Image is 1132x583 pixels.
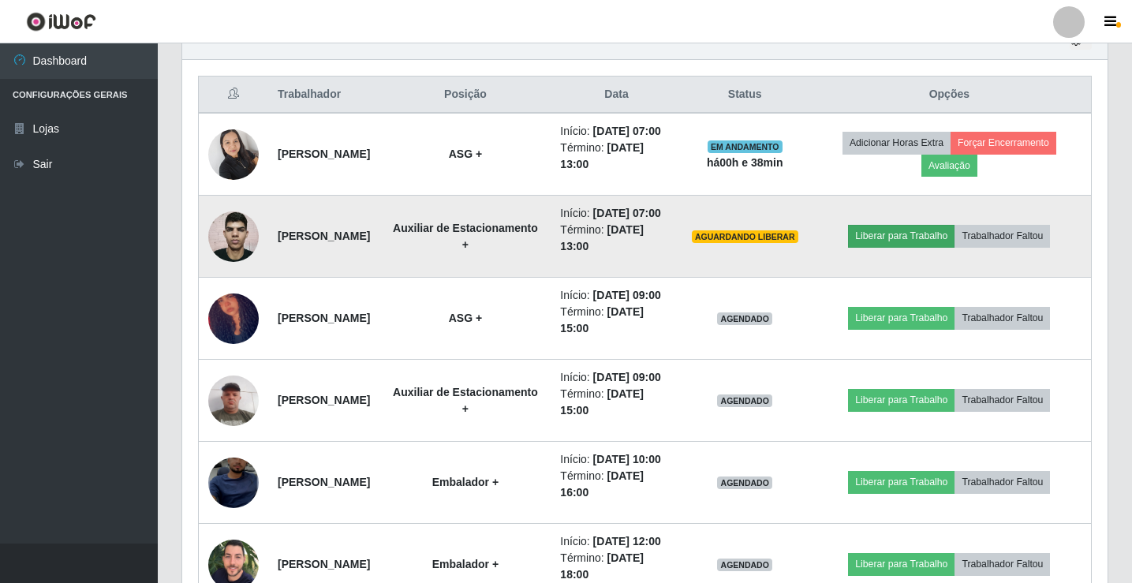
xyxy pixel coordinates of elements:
[692,230,798,243] span: AGUARDANDO LIBERAR
[278,476,370,488] strong: [PERSON_NAME]
[560,304,672,337] li: Término:
[955,553,1050,575] button: Trabalhador Faltou
[268,77,379,114] th: Trabalhador
[432,558,499,570] strong: Embalador +
[278,148,370,160] strong: [PERSON_NAME]
[717,312,772,325] span: AGENDADO
[921,155,977,177] button: Avaliação
[955,225,1050,247] button: Trabalhador Faltou
[593,453,661,465] time: [DATE] 10:00
[707,156,783,169] strong: há 00 h e 38 min
[955,471,1050,493] button: Trabalhador Faltou
[278,394,370,406] strong: [PERSON_NAME]
[842,132,951,154] button: Adicionar Horas Extra
[951,132,1056,154] button: Forçar Encerramento
[278,558,370,570] strong: [PERSON_NAME]
[208,428,259,537] img: 1750699725470.jpeg
[432,476,499,488] strong: Embalador +
[278,230,370,242] strong: [PERSON_NAME]
[560,550,672,583] li: Término:
[278,312,370,324] strong: [PERSON_NAME]
[208,367,259,434] img: 1709375112510.jpeg
[560,369,672,386] li: Início:
[449,312,482,324] strong: ASG +
[560,451,672,468] li: Início:
[560,287,672,304] li: Início:
[717,559,772,571] span: AGENDADO
[593,125,661,137] time: [DATE] 07:00
[848,553,955,575] button: Liberar para Trabalho
[560,123,672,140] li: Início:
[208,202,259,270] img: 1750990639445.jpeg
[26,12,96,32] img: CoreUI Logo
[593,207,661,219] time: [DATE] 07:00
[449,148,482,160] strong: ASG +
[708,140,783,153] span: EM ANDAMENTO
[593,535,661,547] time: [DATE] 12:00
[393,386,538,415] strong: Auxiliar de Estacionamento +
[560,222,672,255] li: Término:
[808,77,1092,114] th: Opções
[551,77,682,114] th: Data
[560,386,672,419] li: Término:
[560,205,672,222] li: Início:
[682,77,808,114] th: Status
[208,272,259,365] img: 1743545704103.jpeg
[717,394,772,407] span: AGENDADO
[955,307,1050,329] button: Trabalhador Faltou
[560,468,672,501] li: Término:
[848,471,955,493] button: Liberar para Trabalho
[393,222,538,251] strong: Auxiliar de Estacionamento +
[955,389,1050,411] button: Trabalhador Faltou
[593,371,661,383] time: [DATE] 09:00
[560,533,672,550] li: Início:
[560,140,672,173] li: Término:
[848,225,955,247] button: Liberar para Trabalho
[717,476,772,489] span: AGENDADO
[848,307,955,329] button: Liberar para Trabalho
[208,121,259,188] img: 1722007663957.jpeg
[379,77,551,114] th: Posição
[848,389,955,411] button: Liberar para Trabalho
[593,289,661,301] time: [DATE] 09:00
